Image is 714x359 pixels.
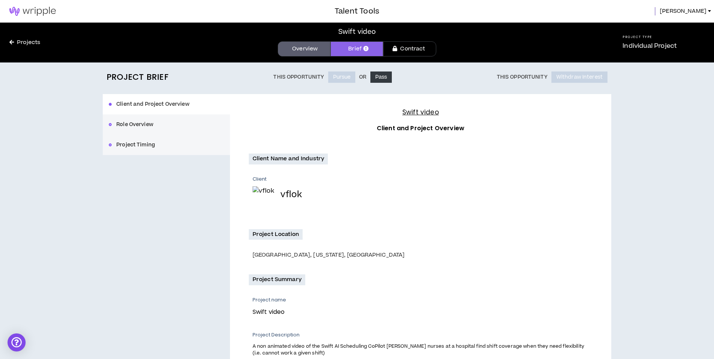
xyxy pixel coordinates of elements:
[623,35,677,40] h5: Project Type
[253,176,267,183] p: Client
[253,251,592,259] div: [GEOGRAPHIC_DATA], [US_STATE], [GEOGRAPHIC_DATA]
[278,41,330,56] a: Overview
[551,71,607,83] button: Withdraw Interest
[623,41,677,50] p: Individual Project
[338,27,376,37] div: Swift video
[370,71,392,83] button: Pass
[103,135,230,155] button: Project Timing
[328,71,356,83] button: Pursue
[103,114,230,135] button: Role Overview
[253,297,587,303] p: Project name
[249,229,303,240] p: Project Location
[335,6,379,17] h3: Talent Tools
[249,154,328,164] p: Client Name and Industry
[280,190,302,199] h4: vflok
[253,343,584,356] span: A non animated video of the Swift AI Scheduling CoPilot [PERSON_NAME] nurses at a hospital find s...
[107,72,169,82] h2: Project Brief
[249,274,305,285] p: Project Summary
[330,41,383,56] a: Brief
[253,186,275,203] img: vflok
[383,41,436,56] a: Contract
[249,123,592,133] h3: Client and Project Overview
[253,332,592,338] p: Project Description
[253,307,587,317] p: Swift video
[249,107,592,117] h4: Swift video
[359,74,366,80] p: Or
[8,333,26,351] div: Open Intercom Messenger
[660,7,706,15] span: [PERSON_NAME]
[497,74,548,80] p: This Opportunity
[273,74,324,80] p: This Opportunity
